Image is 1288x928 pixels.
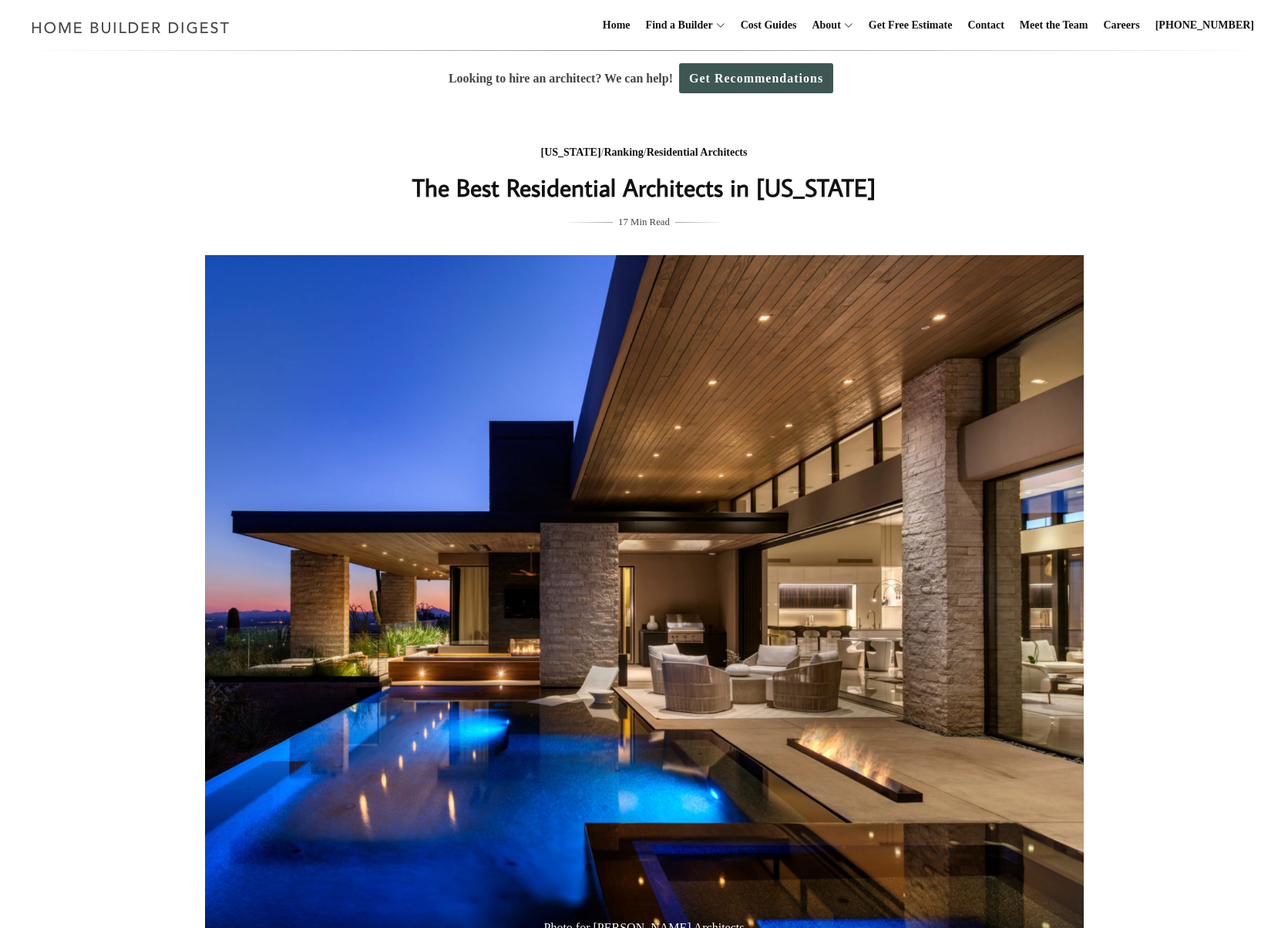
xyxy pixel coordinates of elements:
[863,1,959,50] a: Get Free Estimate
[679,63,833,93] a: Get Recommendations
[1149,1,1260,50] a: [PHONE_NUMBER]
[604,146,643,158] a: Ranking
[541,146,601,158] a: [US_STATE]
[618,214,670,230] span: 17 Min Read
[337,143,952,163] div: / /
[805,1,840,50] a: About
[961,1,1010,50] a: Contact
[640,1,713,50] a: Find a Builder
[337,169,952,206] h1: The Best Residential Architects in [US_STATE]
[1098,1,1146,50] a: Careers
[597,1,637,50] a: Home
[647,146,748,158] a: Residential Architects
[735,1,803,50] a: Cost Guides
[1014,1,1095,50] a: Meet the Team
[25,12,237,42] img: Home Builder Digest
